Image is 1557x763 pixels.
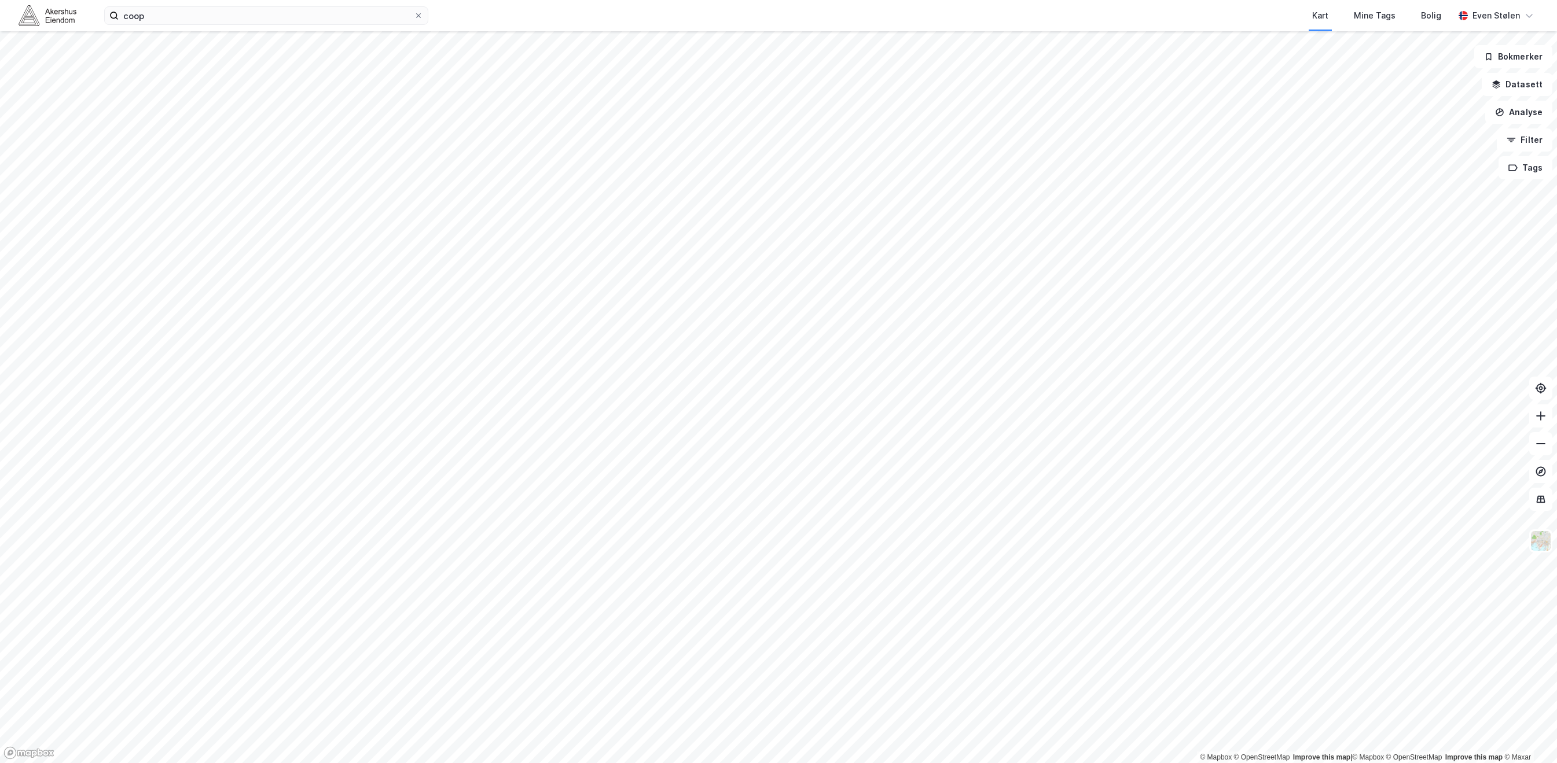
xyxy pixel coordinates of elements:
[1386,753,1442,761] a: OpenStreetMap
[1499,707,1557,763] iframe: Chat Widget
[1234,753,1290,761] a: OpenStreetMap
[1312,9,1328,23] div: Kart
[1421,9,1441,23] div: Bolig
[1530,530,1552,552] img: Z
[3,746,54,760] a: Mapbox homepage
[1485,101,1552,124] button: Analyse
[1482,73,1552,96] button: Datasett
[1474,45,1552,68] button: Bokmerker
[1200,753,1232,761] a: Mapbox
[1352,753,1384,761] a: Mapbox
[1293,753,1350,761] a: Improve this map
[1497,128,1552,152] button: Filter
[1499,707,1557,763] div: Kontrollprogram for chat
[1472,9,1520,23] div: Even Stølen
[1354,9,1396,23] div: Mine Tags
[1499,156,1552,179] button: Tags
[1200,751,1531,763] div: |
[119,7,414,24] input: Søk på adresse, matrikkel, gårdeiere, leietakere eller personer
[19,5,76,25] img: akershus-eiendom-logo.9091f326c980b4bce74ccdd9f866810c.svg
[1445,753,1503,761] a: Improve this map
